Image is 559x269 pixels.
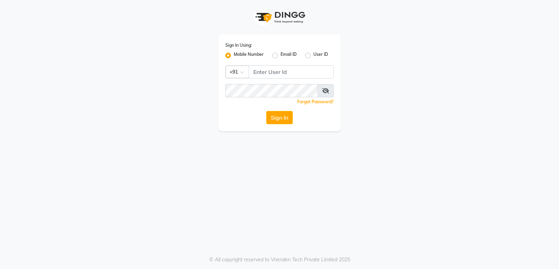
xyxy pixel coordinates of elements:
input: Username [225,84,318,97]
button: Sign In [266,111,293,124]
input: Username [249,65,334,79]
label: Mobile Number [234,51,264,60]
a: Forgot Password? [297,99,334,104]
img: logo1.svg [252,7,307,28]
label: Email ID [281,51,297,60]
label: Sign In Using: [225,42,252,48]
label: User ID [313,51,328,60]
